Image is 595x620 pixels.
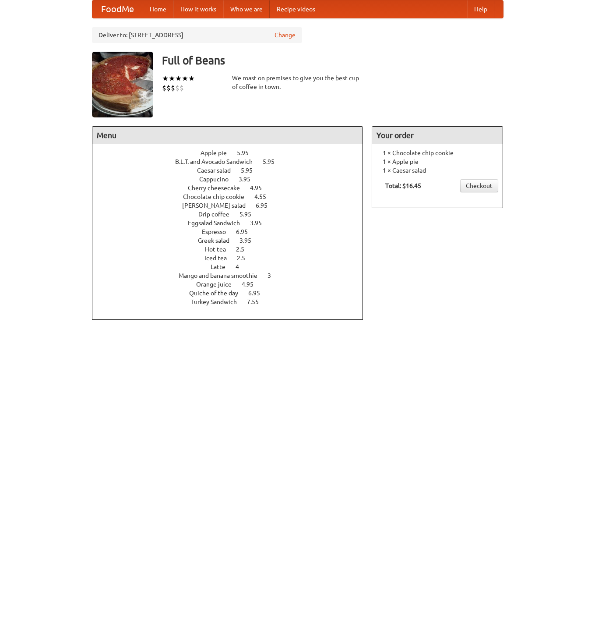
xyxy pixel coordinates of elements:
[143,0,173,18] a: Home
[171,83,175,93] li: $
[270,0,322,18] a: Recipe videos
[236,246,253,253] span: 2.5
[162,83,166,93] li: $
[188,220,278,227] a: Eggsalad Sandwich 3.95
[175,83,180,93] li: $
[182,202,284,209] a: [PERSON_NAME] salad 6.95
[241,167,261,174] span: 5.95
[205,246,235,253] span: Hot tea
[460,179,498,192] a: Checkout
[248,290,269,297] span: 6.95
[263,158,283,165] span: 5.95
[189,290,276,297] a: Quiche of the day 6.95
[162,52,503,69] h3: Full of Beans
[189,290,247,297] span: Quiche of the day
[92,27,302,43] div: Deliver to: [STREET_ADDRESS]
[162,74,169,83] li: ★
[199,176,237,183] span: Cappucino
[179,272,266,279] span: Mango and banana smoothie
[467,0,494,18] a: Help
[198,237,268,244] a: Greek salad 3.95
[223,0,270,18] a: Who we are
[211,263,255,270] a: Latte 4
[377,157,498,166] li: 1 × Apple pie
[169,74,175,83] li: ★
[92,127,363,144] h4: Menu
[250,184,271,191] span: 4.95
[204,255,261,262] a: Iced tea 2.5
[196,281,240,288] span: Orange juice
[197,167,239,174] span: Caesar salad
[202,228,235,235] span: Espresso
[197,167,269,174] a: Caesar salad 5.95
[188,220,249,227] span: Eggsalad Sandwich
[268,272,280,279] span: 3
[199,176,267,183] a: Cappucino 3.95
[198,211,268,218] a: Drip coffee 5.95
[175,158,291,165] a: B.L.T. and Avocado Sandwich 5.95
[196,281,270,288] a: Orange juice 4.95
[190,298,246,305] span: Turkey Sandwich
[175,74,182,83] li: ★
[377,149,498,157] li: 1 × Chocolate chip cookie
[232,74,363,91] div: We roast on premises to give you the best cup of coffee in town.
[236,228,257,235] span: 6.95
[92,0,143,18] a: FoodMe
[179,272,287,279] a: Mango and banana smoothie 3
[205,246,261,253] a: Hot tea 2.5
[183,193,253,200] span: Chocolate chip cookie
[183,193,282,200] a: Chocolate chip cookie 4.55
[202,228,264,235] a: Espresso 6.95
[385,182,421,189] b: Total: $16.45
[239,211,260,218] span: 5.95
[242,281,262,288] span: 4.95
[237,149,257,156] span: 5.95
[175,158,261,165] span: B.L.T. and Avocado Sandwich
[198,237,238,244] span: Greek salad
[92,52,153,117] img: angular.jpg
[275,31,296,39] a: Change
[190,298,275,305] a: Turkey Sandwich 7.55
[236,263,248,270] span: 4
[211,263,234,270] span: Latte
[377,166,498,175] li: 1 × Caesar salad
[239,176,259,183] span: 3.95
[256,202,276,209] span: 6.95
[254,193,275,200] span: 4.55
[198,211,238,218] span: Drip coffee
[247,298,268,305] span: 7.55
[166,83,171,93] li: $
[204,255,236,262] span: Iced tea
[188,184,278,191] a: Cherry cheesecake 4.95
[188,184,249,191] span: Cherry cheesecake
[182,202,254,209] span: [PERSON_NAME] salad
[180,83,184,93] li: $
[250,220,271,227] span: 3.95
[188,74,195,83] li: ★
[173,0,223,18] a: How it works
[201,149,236,156] span: Apple pie
[182,74,188,83] li: ★
[237,255,254,262] span: 2.5
[239,237,260,244] span: 3.95
[201,149,265,156] a: Apple pie 5.95
[372,127,503,144] h4: Your order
